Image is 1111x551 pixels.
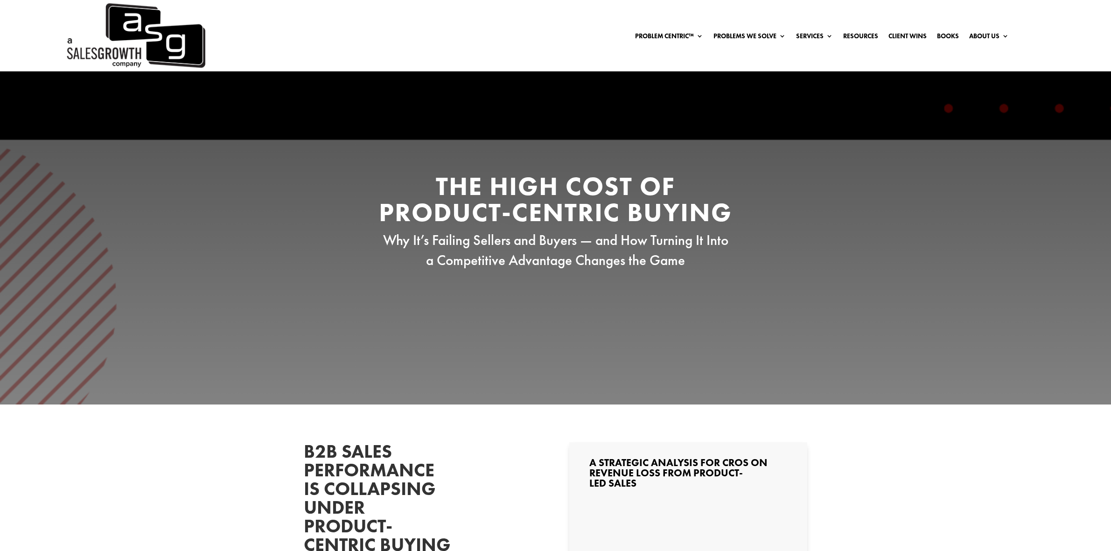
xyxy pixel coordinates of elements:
[937,33,959,43] a: Books
[589,458,787,493] h3: A Strategic Analysis for CROs on Revenue Loss from Product-Led Sales
[378,173,733,230] h2: The High Cost of Product-Centric Buying
[969,33,1009,43] a: About Us
[713,33,786,43] a: Problems We Solve
[888,33,927,43] a: Client Wins
[796,33,833,43] a: Services
[635,33,703,43] a: Problem Centric™
[843,33,878,43] a: Resources
[378,230,733,271] p: Why It’s Failing Sellers and Buyers — and How Turning It Into a Competitive Advantage Changes the...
